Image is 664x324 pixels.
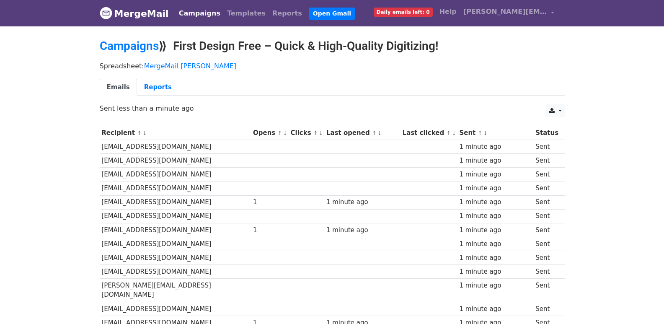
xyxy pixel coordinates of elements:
th: Last clicked [400,126,457,140]
a: ↑ [137,130,142,136]
th: Status [533,126,560,140]
a: ↓ [319,130,323,136]
a: Reports [269,5,305,22]
a: Reports [137,79,179,96]
td: [EMAIL_ADDRESS][DOMAIN_NAME] [100,302,251,316]
a: Daily emails left: 0 [370,3,436,20]
a: ↓ [377,130,382,136]
div: 1 minute ago [459,281,531,290]
a: ↑ [277,130,282,136]
a: [PERSON_NAME][EMAIL_ADDRESS][DOMAIN_NAME] [460,3,558,23]
a: Help [436,3,460,20]
th: Opens [251,126,289,140]
th: Clicks [289,126,324,140]
td: Sent [533,195,560,209]
td: Sent [533,223,560,237]
div: 1 minute ago [459,156,531,166]
div: 1 [253,197,287,207]
td: [EMAIL_ADDRESS][DOMAIN_NAME] [100,237,251,251]
div: 1 [253,226,287,235]
a: ↑ [313,130,318,136]
p: Spreadsheet: [100,62,565,70]
a: Campaigns [100,39,159,53]
div: 1 minute ago [326,197,398,207]
th: Sent [457,126,534,140]
a: ↑ [446,130,451,136]
th: Recipient [100,126,251,140]
div: 1 minute ago [459,239,531,249]
div: 1 minute ago [459,197,531,207]
th: Last opened [324,126,400,140]
div: 1 minute ago [326,226,398,235]
td: [EMAIL_ADDRESS][DOMAIN_NAME] [100,168,251,181]
a: MergeMail [PERSON_NAME] [144,62,236,70]
td: [EMAIL_ADDRESS][DOMAIN_NAME] [100,223,251,237]
a: ↓ [483,130,488,136]
td: Sent [533,251,560,264]
span: Daily emails left: 0 [374,8,433,17]
a: ↑ [478,130,483,136]
td: [EMAIL_ADDRESS][DOMAIN_NAME] [100,154,251,168]
td: [PERSON_NAME][EMAIL_ADDRESS][DOMAIN_NAME] [100,279,251,302]
td: [EMAIL_ADDRESS][DOMAIN_NAME] [100,265,251,279]
td: Sent [533,265,560,279]
div: 1 minute ago [459,304,531,314]
div: 1 minute ago [459,211,531,221]
div: 1 minute ago [459,253,531,263]
a: ↓ [283,130,287,136]
td: Sent [533,209,560,223]
td: [EMAIL_ADDRESS][DOMAIN_NAME] [100,209,251,223]
td: Sent [533,237,560,251]
div: 1 minute ago [459,170,531,179]
div: 1 minute ago [459,142,531,152]
a: Emails [100,79,137,96]
td: [EMAIL_ADDRESS][DOMAIN_NAME] [100,251,251,264]
a: ↑ [372,130,377,136]
span: [PERSON_NAME][EMAIL_ADDRESS][DOMAIN_NAME] [463,7,547,17]
td: Sent [533,168,560,181]
a: Open Gmail [309,8,355,20]
td: [EMAIL_ADDRESS][DOMAIN_NAME] [100,181,251,195]
td: Sent [533,302,560,316]
div: 1 minute ago [459,226,531,235]
a: MergeMail [100,5,169,22]
td: Sent [533,279,560,302]
td: Sent [533,154,560,168]
iframe: Chat Widget [622,284,664,324]
a: Templates [224,5,269,22]
div: 1 minute ago [459,184,531,193]
td: Sent [533,181,560,195]
a: Campaigns [176,5,224,22]
a: ↓ [452,130,456,136]
td: Sent [533,140,560,154]
td: [EMAIL_ADDRESS][DOMAIN_NAME] [100,195,251,209]
p: Sent less than a minute ago [100,104,565,113]
a: ↓ [142,130,147,136]
div: 1 minute ago [459,267,531,277]
img: MergeMail logo [100,7,112,19]
td: [EMAIL_ADDRESS][DOMAIN_NAME] [100,140,251,154]
h2: ⟫ First Design Free – Quick & High-Quality Digitizing! [100,39,565,53]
